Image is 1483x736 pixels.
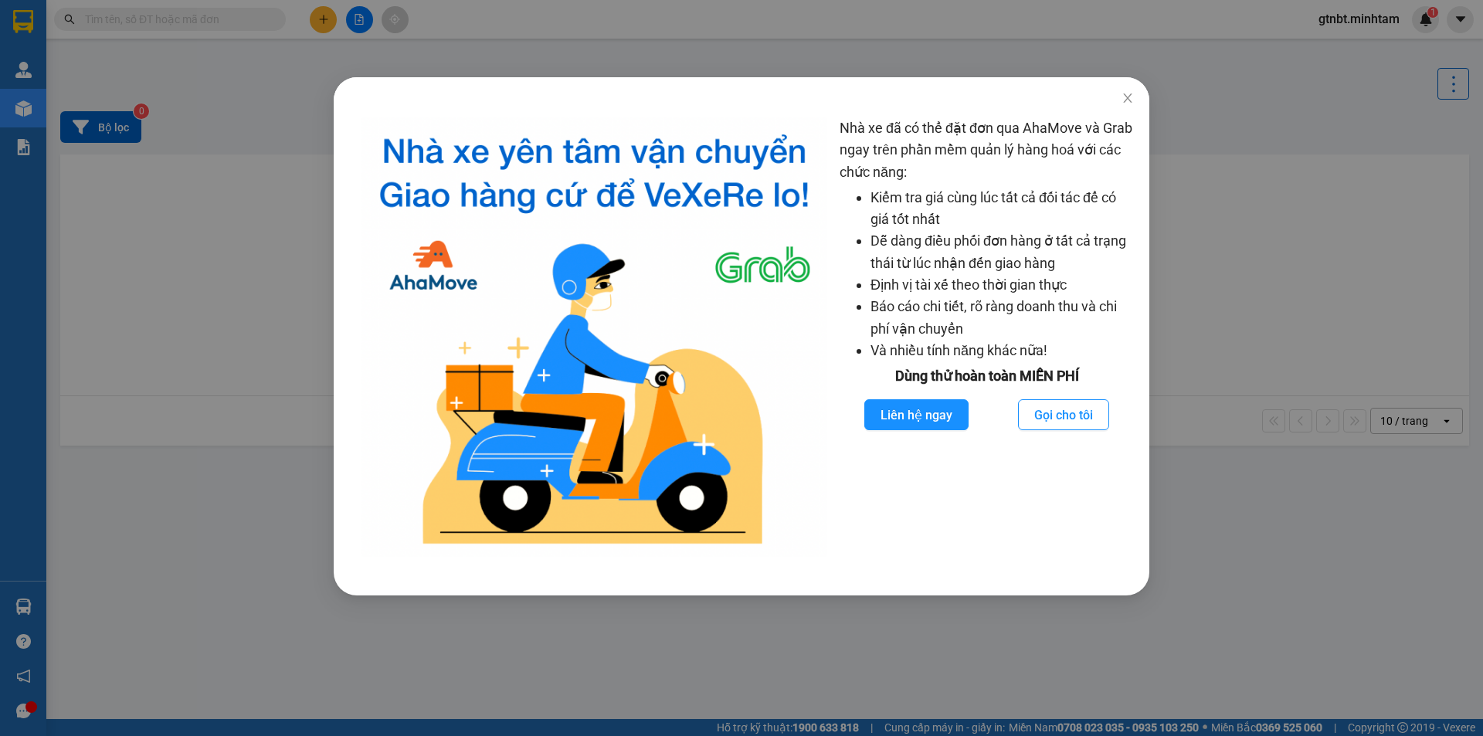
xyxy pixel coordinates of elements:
span: Gọi cho tôi [1034,405,1093,425]
li: Dễ dàng điều phối đơn hàng ở tất cả trạng thái từ lúc nhận đến giao hàng [870,230,1134,274]
li: Định vị tài xế theo thời gian thực [870,274,1134,296]
button: Close [1106,77,1149,120]
li: Kiểm tra giá cùng lúc tất cả đối tác để có giá tốt nhất [870,187,1134,231]
img: logo [361,117,827,557]
button: Liên hệ ngay [864,399,969,430]
button: Gọi cho tôi [1018,399,1109,430]
span: close [1122,92,1134,104]
div: Nhà xe đã có thể đặt đơn qua AhaMove và Grab ngay trên phần mềm quản lý hàng hoá với các chức năng: [840,117,1134,557]
span: Liên hệ ngay [881,405,952,425]
div: Dùng thử hoàn toàn MIỄN PHÍ [840,365,1134,387]
li: Báo cáo chi tiết, rõ ràng doanh thu và chi phí vận chuyển [870,296,1134,340]
li: Và nhiều tính năng khác nữa! [870,340,1134,361]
